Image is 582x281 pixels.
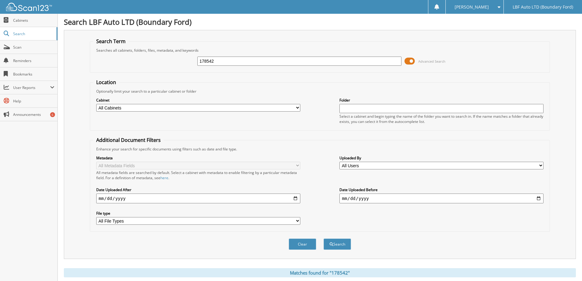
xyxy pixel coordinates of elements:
[339,114,544,124] div: Select a cabinet and begin typing the name of the folder you want to search in. If the name match...
[64,17,576,27] h1: Search LBF Auto LTD (Boundary Ford)
[339,187,544,192] label: Date Uploaded Before
[96,194,300,203] input: start
[96,155,300,161] label: Metadata
[96,211,300,216] label: File type
[339,194,544,203] input: end
[96,98,300,103] label: Cabinet
[93,146,547,152] div: Enhance your search for specific documents using filters such as date and file type.
[513,5,573,9] span: LBF Auto LTD (Boundary Ford)
[418,59,445,64] span: Advanced Search
[13,112,54,117] span: Announcements
[13,18,54,23] span: Cabinets
[93,38,129,45] legend: Search Term
[160,175,168,180] a: here
[96,170,300,180] div: All metadata fields are searched by default. Select a cabinet with metadata to enable filtering b...
[93,89,547,94] div: Optionally limit your search to a particular cabinet or folder
[6,3,52,11] img: scan123-logo-white.svg
[13,85,50,90] span: User Reports
[324,238,351,250] button: Search
[339,98,544,103] label: Folder
[93,137,164,143] legend: Additional Document Filters
[13,58,54,63] span: Reminders
[289,238,316,250] button: Clear
[13,45,54,50] span: Scan
[339,155,544,161] label: Uploaded By
[13,31,53,36] span: Search
[93,48,547,53] div: Searches all cabinets, folders, files, metadata, and keywords
[13,72,54,77] span: Bookmarks
[93,79,119,86] legend: Location
[13,98,54,104] span: Help
[50,112,55,117] div: 6
[96,187,300,192] label: Date Uploaded After
[455,5,489,9] span: [PERSON_NAME]
[64,268,576,277] div: Matches found for "178542"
